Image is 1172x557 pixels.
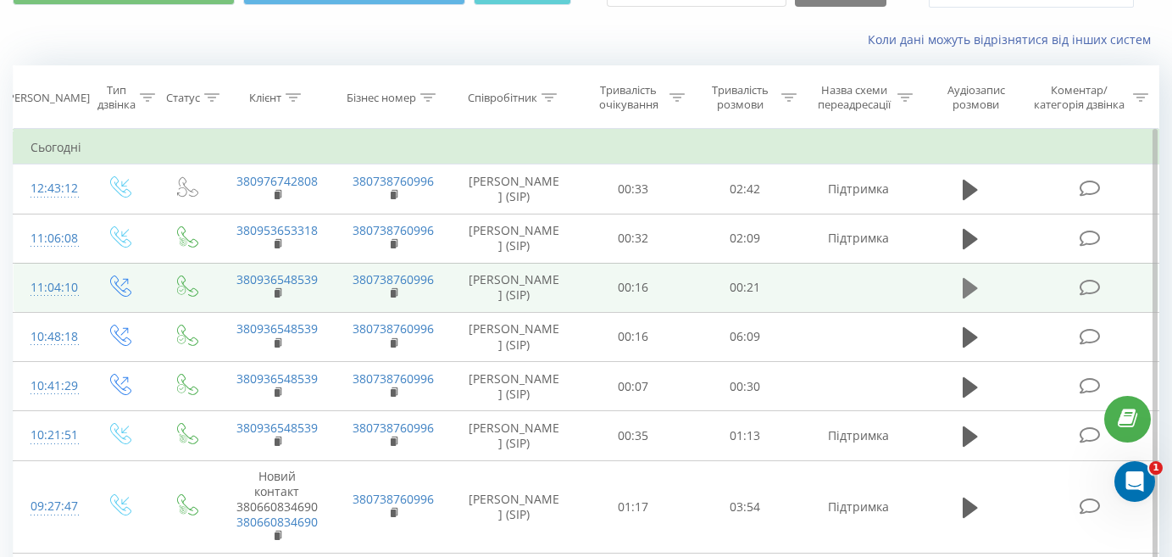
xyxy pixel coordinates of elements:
div: Тривалість розмови [704,83,777,112]
a: Коли дані можуть відрізнятися вiд інших систем [868,31,1159,47]
iframe: Intercom live chat [1114,461,1155,502]
td: [PERSON_NAME] (SIP) [452,460,577,554]
div: 09:27:47 [31,490,68,523]
td: 02:42 [689,164,801,214]
div: 10:48:18 [31,320,68,354]
td: 00:35 [577,411,689,460]
div: Аудіозапис розмови [932,83,1020,112]
div: Статус [166,91,200,105]
a: 380738760996 [353,222,434,238]
div: 12:43:12 [31,172,68,205]
div: 11:04:10 [31,271,68,304]
a: 380936548539 [236,320,318,337]
td: 00:16 [577,312,689,361]
td: 00:21 [689,263,801,312]
div: Клієнт [249,91,281,105]
td: [PERSON_NAME] (SIP) [452,263,577,312]
td: [PERSON_NAME] (SIP) [452,362,577,411]
td: 00:33 [577,164,689,214]
div: 11:06:08 [31,222,68,255]
div: Тип дзвінка [97,83,136,112]
td: 01:17 [577,460,689,554]
a: 380738760996 [353,420,434,436]
a: 380738760996 [353,271,434,287]
a: 380936548539 [236,370,318,387]
div: 10:41:29 [31,370,68,403]
td: 00:30 [689,362,801,411]
td: 00:07 [577,362,689,411]
div: 10:21:51 [31,419,68,452]
td: Підтримка [801,164,917,214]
div: [PERSON_NAME] [4,91,90,105]
a: 380936548539 [236,271,318,287]
td: 06:09 [689,312,801,361]
td: Підтримка [801,411,917,460]
td: 00:32 [577,214,689,263]
a: 380660834690 [236,514,318,530]
div: Співробітник [468,91,537,105]
a: 380738760996 [353,320,434,337]
td: [PERSON_NAME] (SIP) [452,411,577,460]
td: Новий контакт 380660834690 [219,460,335,554]
td: Сьогодні [14,131,1159,164]
td: 01:13 [689,411,801,460]
div: Бізнес номер [347,91,416,105]
a: 380953653318 [236,222,318,238]
td: [PERSON_NAME] (SIP) [452,214,577,263]
td: 03:54 [689,460,801,554]
td: 00:16 [577,263,689,312]
td: Підтримка [801,460,917,554]
a: 380738760996 [353,370,434,387]
a: 380976742808 [236,173,318,189]
td: [PERSON_NAME] (SIP) [452,164,577,214]
td: Підтримка [801,214,917,263]
td: [PERSON_NAME] (SIP) [452,312,577,361]
span: 1 [1149,461,1163,475]
td: 02:09 [689,214,801,263]
a: 380936548539 [236,420,318,436]
a: 380738760996 [353,491,434,507]
div: Тривалість очікування [592,83,665,112]
a: 380738760996 [353,173,434,189]
div: Коментар/категорія дзвінка [1030,83,1129,112]
div: Назва схеми переадресації [816,83,893,112]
